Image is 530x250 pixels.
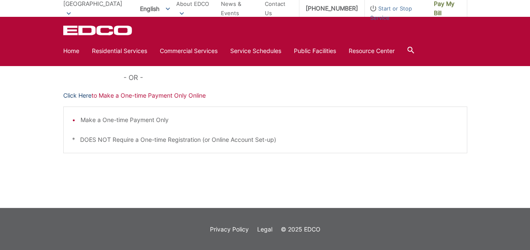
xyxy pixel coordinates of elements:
a: Service Schedules [230,46,281,56]
a: Residential Services [92,46,147,56]
a: Public Facilities [294,46,336,56]
a: Home [63,46,79,56]
span: English [134,2,176,16]
a: Privacy Policy [210,225,249,234]
a: Resource Center [349,46,395,56]
p: - OR - [124,72,467,83]
p: to Make a One-time Payment Only Online [63,91,467,100]
a: Commercial Services [160,46,218,56]
p: © 2025 EDCO [281,225,320,234]
li: Make a One-time Payment Only [81,115,458,125]
p: * DOES NOT Require a One-time Registration (or Online Account Set-up) [72,135,458,144]
a: Click Here [63,91,91,100]
a: EDCD logo. Return to the homepage. [63,25,133,35]
a: Legal [257,225,272,234]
